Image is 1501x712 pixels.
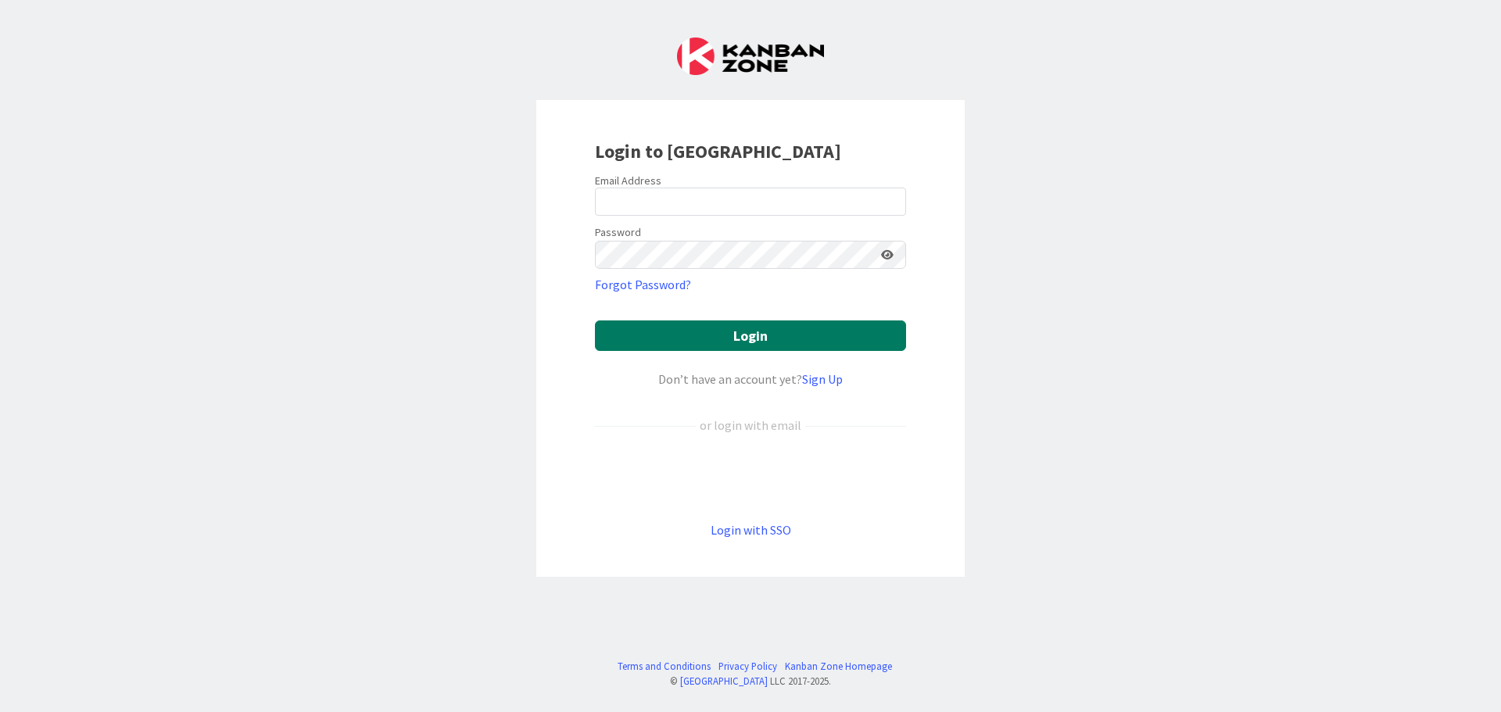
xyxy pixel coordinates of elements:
label: Email Address [595,174,661,188]
a: Sign Up [802,371,843,387]
a: Privacy Policy [718,659,777,674]
a: Login with SSO [711,522,791,538]
a: Kanban Zone Homepage [785,659,892,674]
div: Don’t have an account yet? [595,370,906,388]
label: Password [595,224,641,241]
a: Terms and Conditions [618,659,711,674]
a: [GEOGRAPHIC_DATA] [680,674,768,687]
button: Login [595,320,906,351]
iframe: Sign in with Google Button [587,460,914,495]
a: Forgot Password? [595,275,691,294]
b: Login to [GEOGRAPHIC_DATA] [595,139,841,163]
div: or login with email [696,416,805,435]
img: Kanban Zone [677,38,824,75]
div: © LLC 2017- 2025 . [610,674,892,689]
